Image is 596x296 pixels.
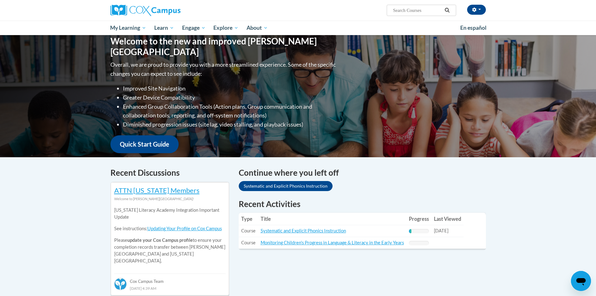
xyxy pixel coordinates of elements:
h4: Recent Discussions [110,167,229,179]
a: Cox Campus [110,5,229,16]
h1: Welcome to the new and improved [PERSON_NAME][GEOGRAPHIC_DATA] [110,36,337,57]
span: Engage [182,24,206,32]
img: Cox Campus [110,5,181,16]
span: Explore [213,24,238,32]
th: Title [258,213,406,225]
a: Explore [209,21,242,35]
li: Diminished progression issues (site lag, video stalling, and playback issues) [123,120,337,129]
a: Engage [178,21,210,35]
a: Monitoring Children's Progress in Language & Literacy in the Early Years [261,240,404,245]
p: [US_STATE] Literacy Academy Integration Important Update [114,207,226,221]
div: Main menu [101,21,495,35]
span: Learn [154,24,174,32]
a: En español [456,21,491,34]
th: Type [239,213,258,225]
iframe: Button to launch messaging window [571,271,591,291]
span: En español [460,24,486,31]
span: About [247,24,268,32]
h1: Recent Activities [239,198,486,210]
th: Progress [406,213,431,225]
a: About [242,21,272,35]
li: Greater Device Compatibility [123,93,337,102]
h4: Continue where you left off [239,167,486,179]
div: Cox Campus Team [114,273,226,285]
a: Systematic and Explicit Phonics Instruction [239,181,333,191]
span: Course [241,240,256,245]
span: My Learning [110,24,146,32]
span: Course [241,228,256,233]
a: ATTN [US_STATE] Members [114,186,200,195]
div: Progress, % [409,229,412,233]
button: Account Settings [467,5,486,15]
b: update your Cox Campus profile [127,237,193,243]
div: [DATE] 4:39 AM [114,285,226,292]
p: See instructions: [114,225,226,232]
a: Systematic and Explicit Phonics Instruction [261,228,346,233]
img: Cox Campus Team [114,278,127,290]
a: My Learning [106,21,150,35]
div: Please to ensure your completion records transfer between [PERSON_NAME][GEOGRAPHIC_DATA] and [US_... [114,202,226,269]
input: Search Courses [392,7,442,14]
p: Overall, we are proud to provide you with a more streamlined experience. Some of the specific cha... [110,60,337,78]
span: [DATE] [434,228,448,233]
li: Enhanced Group Collaboration Tools (Action plans, Group communication and collaboration tools, re... [123,102,337,120]
a: Updating Your Profile on Cox Campus [147,226,222,231]
button: Search [442,7,452,14]
a: Learn [150,21,178,35]
li: Improved Site Navigation [123,84,337,93]
div: Welcome to [PERSON_NAME][GEOGRAPHIC_DATA]! [114,195,226,202]
th: Last Viewed [431,213,464,225]
a: Quick Start Guide [110,135,179,153]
